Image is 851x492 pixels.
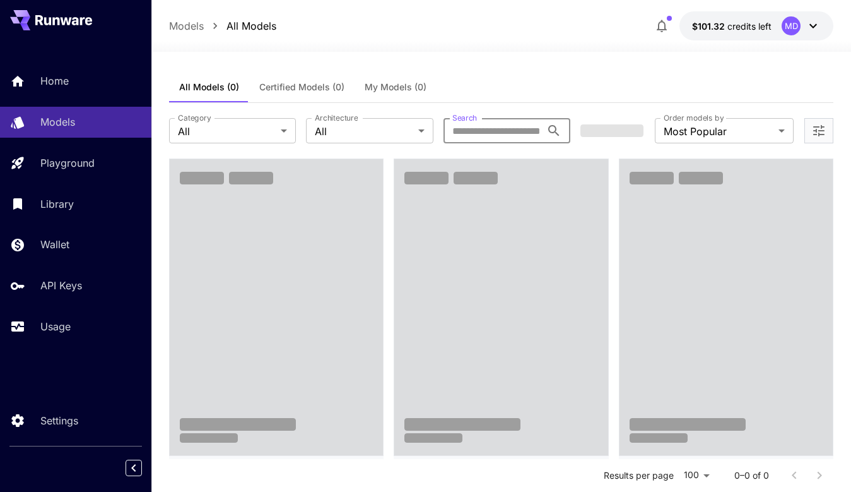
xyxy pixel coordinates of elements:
[178,112,211,123] label: Category
[169,18,204,33] a: Models
[259,81,344,93] span: Certified Models (0)
[664,124,773,139] span: Most Popular
[692,21,727,32] span: $101.32
[811,123,826,139] button: Open more filters
[315,124,413,139] span: All
[40,73,69,88] p: Home
[727,21,772,32] span: credits left
[126,460,142,476] button: Collapse sidebar
[782,16,801,35] div: MD
[179,81,239,93] span: All Models (0)
[178,124,276,139] span: All
[135,457,151,479] div: Collapse sidebar
[226,18,276,33] a: All Models
[40,278,82,293] p: API Keys
[40,237,69,252] p: Wallet
[40,155,95,171] p: Playground
[664,112,724,123] label: Order models by
[40,114,75,129] p: Models
[40,413,78,428] p: Settings
[169,18,276,33] nav: breadcrumb
[679,466,714,484] div: 100
[315,112,358,123] label: Architecture
[40,319,71,334] p: Usage
[734,469,769,482] p: 0–0 of 0
[365,81,426,93] span: My Models (0)
[452,112,477,123] label: Search
[679,11,833,40] button: $101.32163MD
[692,20,772,33] div: $101.32163
[40,196,74,212] p: Library
[604,469,674,482] p: Results per page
